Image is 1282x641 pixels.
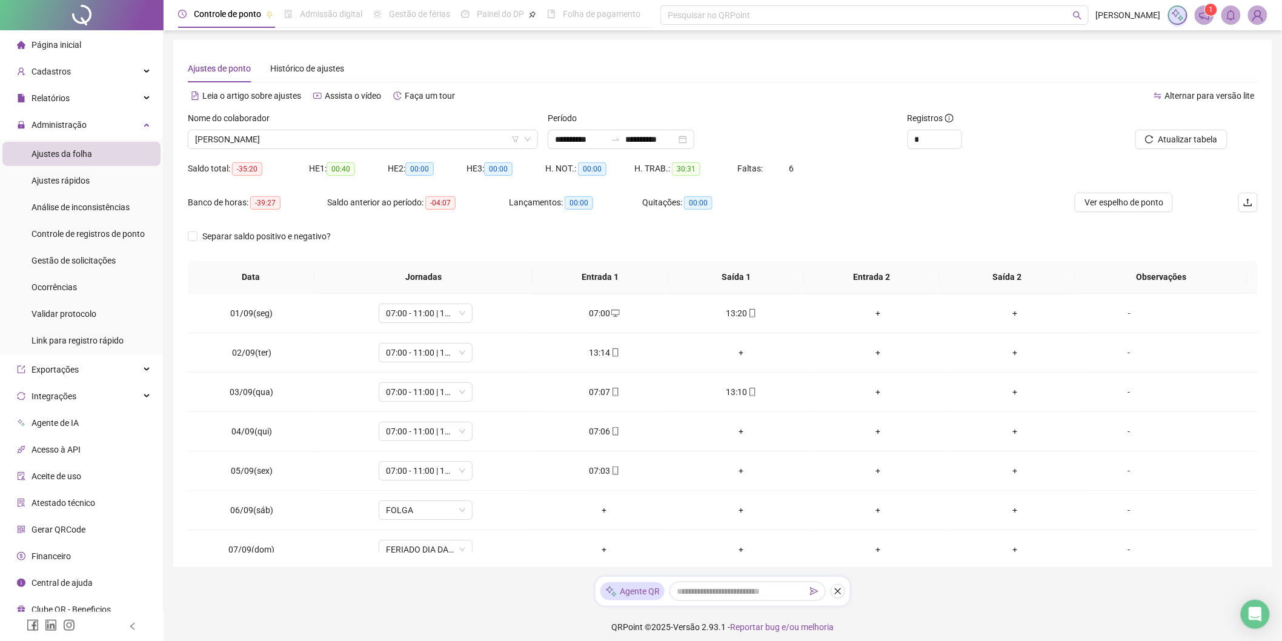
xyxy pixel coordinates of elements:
[820,346,937,359] div: +
[1094,346,1165,359] div: -
[32,67,71,76] span: Cadastros
[957,543,1074,556] div: +
[32,176,90,185] span: Ajustes rápidos
[477,9,524,19] span: Painel do DP
[1243,198,1253,207] span: upload
[270,64,344,73] span: Histórico de ajustes
[32,93,70,103] span: Relatórios
[529,11,536,18] span: pushpin
[32,391,76,401] span: Integrações
[1145,135,1154,144] span: reload
[820,307,937,320] div: +
[313,91,322,100] span: youtube
[610,467,620,475] span: mobile
[684,196,712,210] span: 00:00
[605,585,617,598] img: sparkle-icon.fc2bf0ac1784a2077858766a79e2daf3.svg
[32,525,85,534] span: Gerar QRCode
[386,304,465,322] span: 07:00 - 11:00 | 11:15 - 13:15
[17,499,25,507] span: solution
[642,196,763,210] div: Quitações:
[266,11,273,18] span: pushpin
[683,503,800,517] div: +
[683,307,800,320] div: 13:20
[389,9,450,19] span: Gestão de férias
[230,308,273,318] span: 01/09(seg)
[546,464,663,477] div: 07:03
[1241,600,1270,629] div: Open Intercom Messenger
[1084,196,1163,209] span: Ver espelho de ponto
[940,261,1075,294] th: Saída 2
[405,162,434,176] span: 00:00
[668,261,804,294] th: Saída 1
[1249,6,1267,24] img: 50702
[1158,133,1218,146] span: Atualizar tabela
[737,164,765,173] span: Faltas:
[1073,11,1082,20] span: search
[188,162,309,176] div: Saldo total:
[32,498,95,508] span: Atestado técnico
[957,503,1074,517] div: +
[546,503,663,517] div: +
[820,543,937,556] div: +
[610,348,620,357] span: mobile
[672,162,700,176] span: 30:31
[634,162,737,176] div: H. TRAB.:
[405,91,455,101] span: Faça um tour
[533,261,668,294] th: Entrada 1
[461,10,470,18] span: dashboard
[1094,464,1165,477] div: -
[546,425,663,438] div: 07:06
[1094,543,1165,556] div: -
[565,196,593,210] span: 00:00
[188,64,251,73] span: Ajustes de ponto
[957,307,1074,320] div: +
[32,551,71,561] span: Financeiro
[191,91,199,100] span: file-text
[509,196,642,210] div: Lançamentos:
[314,261,533,294] th: Jornadas
[1094,503,1165,517] div: -
[45,619,57,631] span: linkedin
[63,619,75,631] span: instagram
[32,309,96,319] span: Validar protocolo
[747,309,757,317] span: mobile
[1094,385,1165,399] div: -
[683,346,800,359] div: +
[188,261,314,294] th: Data
[32,282,77,292] span: Ocorrências
[388,162,467,176] div: HE 2:
[820,385,937,399] div: +
[386,462,465,480] span: 07:00 - 11:00 | 11:15 - 13:15
[546,346,663,359] div: 13:14
[820,464,937,477] div: +
[512,136,519,143] span: filter
[327,196,509,210] div: Saldo anterior ao período:
[202,91,301,101] span: Leia o artigo sobre ajustes
[1096,8,1161,22] span: [PERSON_NAME]
[32,256,116,265] span: Gestão de solicitações
[17,94,25,102] span: file
[386,344,465,362] span: 07:00 - 11:00 | 11:15 - 13:15
[611,135,620,144] span: to
[32,336,124,345] span: Link para registro rápido
[546,543,663,556] div: +
[957,464,1074,477] div: +
[17,365,25,374] span: export
[386,383,465,401] span: 07:00 - 11:00 | 11:15 - 13:15
[548,111,585,125] label: Período
[250,196,281,210] span: -39:27
[327,162,355,176] span: 00:40
[789,164,794,173] span: 6
[32,202,130,212] span: Análise de inconsistências
[1171,8,1184,22] img: sparkle-icon.fc2bf0ac1784a2077858766a79e2daf3.svg
[27,619,39,631] span: facebook
[610,427,620,436] span: mobile
[610,388,620,396] span: mobile
[17,392,25,400] span: sync
[17,525,25,534] span: qrcode
[373,10,382,18] span: sun
[1084,270,1238,284] span: Observações
[1209,5,1214,14] span: 1
[563,9,640,19] span: Folha de pagamento
[231,427,272,436] span: 04/09(qui)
